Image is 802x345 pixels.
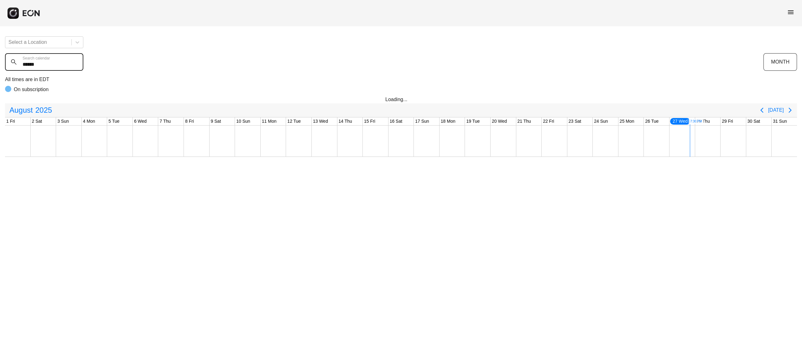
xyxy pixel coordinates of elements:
[286,117,302,125] div: 12 Tue
[593,117,609,125] div: 24 Sun
[388,117,404,125] div: 16 Sat
[784,104,796,116] button: Next page
[516,117,532,125] div: 21 Thu
[312,117,329,125] div: 13 Wed
[6,104,56,116] button: August2025
[440,117,457,125] div: 18 Mon
[695,117,711,125] div: 28 Thu
[669,117,691,125] div: 27 Wed
[618,117,636,125] div: 25 Mon
[261,117,278,125] div: 11 Mon
[542,117,555,125] div: 22 Fri
[210,117,222,125] div: 9 Sat
[787,8,794,16] span: menu
[768,105,784,116] button: [DATE]
[5,76,797,83] p: All times are in EDT
[23,56,50,61] label: Search calendar
[8,104,34,116] span: August
[31,117,44,125] div: 2 Sat
[107,117,121,125] div: 5 Tue
[465,117,481,125] div: 19 Tue
[56,117,70,125] div: 3 Sun
[644,117,660,125] div: 26 Tue
[133,117,148,125] div: 6 Wed
[34,104,53,116] span: 2025
[385,96,417,103] div: Loading...
[772,117,788,125] div: 31 Sun
[414,117,430,125] div: 17 Sun
[721,117,734,125] div: 29 Fri
[756,104,768,116] button: Previous page
[491,117,508,125] div: 20 Wed
[746,117,761,125] div: 30 Sat
[14,86,49,93] p: On subscription
[184,117,195,125] div: 8 Fri
[363,117,377,125] div: 15 Fri
[5,117,16,125] div: 1 Fri
[82,117,96,125] div: 4 Mon
[158,117,172,125] div: 7 Thu
[567,117,582,125] div: 23 Sat
[337,117,353,125] div: 14 Thu
[763,53,797,71] button: MONTH
[235,117,251,125] div: 10 Sun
